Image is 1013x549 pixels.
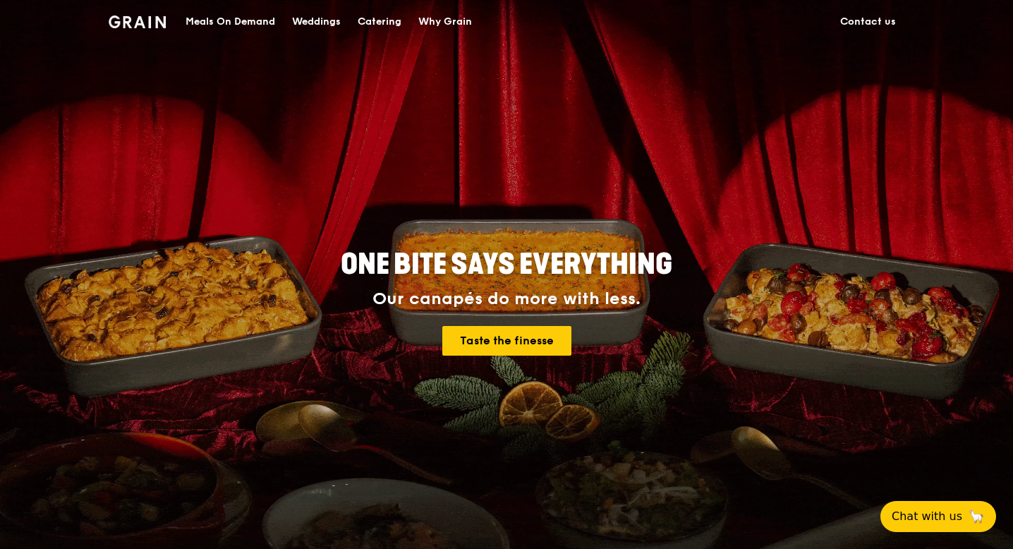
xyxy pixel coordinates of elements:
[418,1,472,43] div: Why Grain
[358,1,401,43] div: Catering
[880,501,996,532] button: Chat with us🦙
[292,1,341,43] div: Weddings
[284,1,349,43] a: Weddings
[442,326,571,356] a: Taste the finesse
[109,16,166,28] img: Grain
[832,1,904,43] a: Contact us
[410,1,480,43] a: Why Grain
[253,289,760,309] div: Our canapés do more with less.
[341,248,672,282] span: ONE BITE SAYS EVERYTHING
[968,508,985,525] span: 🦙
[186,1,275,43] div: Meals On Demand
[892,508,962,525] span: Chat with us
[349,1,410,43] a: Catering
